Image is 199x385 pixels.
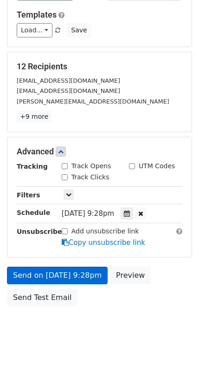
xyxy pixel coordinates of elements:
h5: 12 Recipients [17,61,182,72]
label: Add unsubscribe link [71,226,139,236]
a: Load... [17,23,52,37]
iframe: Chat Widget [153,341,199,385]
strong: Schedule [17,209,50,216]
small: [PERSON_NAME][EMAIL_ADDRESS][DOMAIN_NAME] [17,98,169,105]
label: Track Opens [71,161,111,171]
strong: Unsubscribe [17,228,62,235]
span: [DATE] 9:28pm [62,209,114,218]
label: Track Clicks [71,172,109,182]
small: [EMAIL_ADDRESS][DOMAIN_NAME] [17,87,120,94]
button: Save [67,23,91,37]
a: Copy unsubscribe link [62,238,145,247]
h5: Advanced [17,147,182,157]
strong: Filters [17,191,40,199]
a: Templates [17,10,57,19]
div: 聊天小组件 [153,341,199,385]
a: Preview [110,267,151,284]
a: +9 more [17,111,51,122]
small: [EMAIL_ADDRESS][DOMAIN_NAME] [17,77,120,84]
a: Send on [DATE] 9:28pm [7,267,108,284]
a: Send Test Email [7,289,77,306]
strong: Tracking [17,163,48,170]
label: UTM Codes [139,161,175,171]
